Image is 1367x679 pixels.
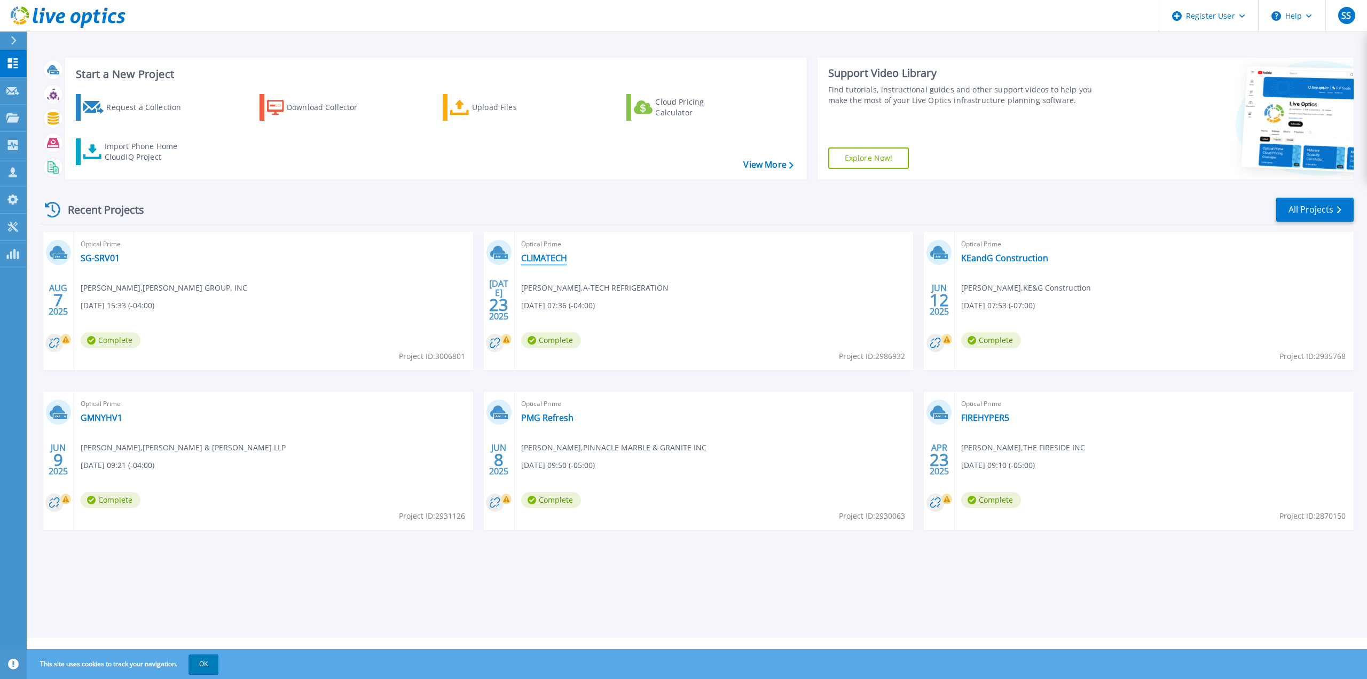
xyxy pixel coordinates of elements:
span: 9 [53,455,63,464]
span: SS [1341,11,1351,20]
span: [DATE] 09:21 (-04:00) [81,459,154,471]
span: Optical Prime [521,238,907,250]
span: Project ID: 2870150 [1279,510,1346,522]
a: View More [743,160,793,170]
span: Project ID: 2930063 [839,510,905,522]
div: Upload Files [472,97,557,118]
span: Complete [521,332,581,348]
div: Download Collector [287,97,372,118]
span: [DATE] 07:36 (-04:00) [521,300,595,311]
a: Explore Now! [828,147,909,169]
a: SG-SRV01 [81,253,120,263]
span: 23 [489,300,508,309]
span: 23 [930,455,949,464]
span: Optical Prime [81,398,467,410]
span: Optical Prime [521,398,907,410]
div: JUN 2025 [489,440,509,479]
span: Optical Prime [81,238,467,250]
span: 7 [53,295,63,305]
span: Complete [81,332,140,348]
h3: Start a New Project [76,68,793,80]
span: Complete [961,492,1021,508]
a: FIREHYPER5 [961,412,1009,423]
div: AUG 2025 [48,280,68,319]
span: 12 [930,295,949,305]
span: Complete [521,492,581,508]
a: CLIMATECH [521,253,567,263]
a: KEandG Construction [961,253,1048,263]
div: Find tutorials, instructional guides and other support videos to help you make the most of your L... [828,84,1105,106]
div: APR 2025 [929,440,949,479]
span: Project ID: 2931126 [399,510,465,522]
span: This site uses cookies to track your navigation. [29,654,218,674]
span: 8 [494,455,504,464]
a: Upload Files [443,94,562,121]
a: PMG Refresh [521,412,573,423]
span: [PERSON_NAME] , KE&G Construction [961,282,1091,294]
span: [DATE] 09:50 (-05:00) [521,459,595,471]
div: Cloud Pricing Calculator [655,97,741,118]
span: [PERSON_NAME] , A-TECH REFRIGERATION [521,282,669,294]
button: OK [188,654,218,674]
span: Optical Prime [961,398,1347,410]
span: [PERSON_NAME] , [PERSON_NAME] & [PERSON_NAME] LLP [81,442,286,454]
div: Support Video Library [828,66,1105,80]
div: Import Phone Home CloudIQ Project [105,141,188,162]
div: Request a Collection [106,97,192,118]
span: Project ID: 3006801 [399,350,465,362]
div: [DATE] 2025 [489,280,509,319]
span: [PERSON_NAME] , PINNACLE MARBLE & GRANITE INC [521,442,706,454]
span: Complete [961,332,1021,348]
span: Project ID: 2935768 [1279,350,1346,362]
span: [DATE] 09:10 (-05:00) [961,459,1035,471]
span: [PERSON_NAME] , THE FIRESIDE INC [961,442,1085,454]
div: Recent Projects [41,197,159,223]
div: JUN 2025 [929,280,949,319]
span: [DATE] 07:53 (-07:00) [961,300,1035,311]
a: GMNYHV1 [81,412,122,423]
span: Project ID: 2986932 [839,350,905,362]
div: JUN 2025 [48,440,68,479]
span: Optical Prime [961,238,1347,250]
a: Cloud Pricing Calculator [626,94,745,121]
a: Request a Collection [76,94,195,121]
span: [PERSON_NAME] , [PERSON_NAME] GROUP, INC [81,282,247,294]
span: [DATE] 15:33 (-04:00) [81,300,154,311]
a: Download Collector [260,94,379,121]
span: Complete [81,492,140,508]
a: All Projects [1276,198,1354,222]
